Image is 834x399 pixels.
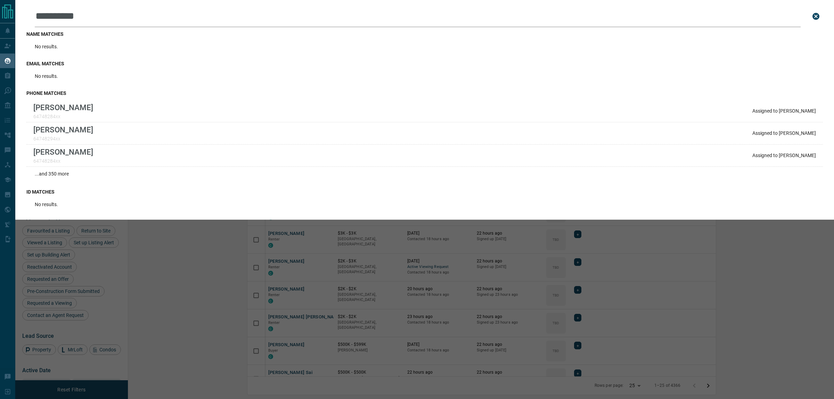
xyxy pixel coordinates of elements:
[35,202,58,207] p: No results.
[33,114,93,119] p: 64748284xx
[752,130,816,136] p: Assigned to [PERSON_NAME]
[33,125,93,134] p: [PERSON_NAME]
[33,136,93,141] p: 64748294xx
[33,103,93,112] p: [PERSON_NAME]
[752,108,816,114] p: Assigned to [PERSON_NAME]
[35,44,58,49] p: No results.
[26,167,823,181] div: ...and 350 more
[26,189,823,195] h3: id matches
[35,73,58,79] p: No results.
[26,90,823,96] h3: phone matches
[26,31,823,37] h3: name matches
[33,158,93,164] p: 64748284xx
[752,153,816,158] p: Assigned to [PERSON_NAME]
[33,147,93,156] p: [PERSON_NAME]
[809,9,823,23] button: close search bar
[26,61,823,66] h3: email matches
